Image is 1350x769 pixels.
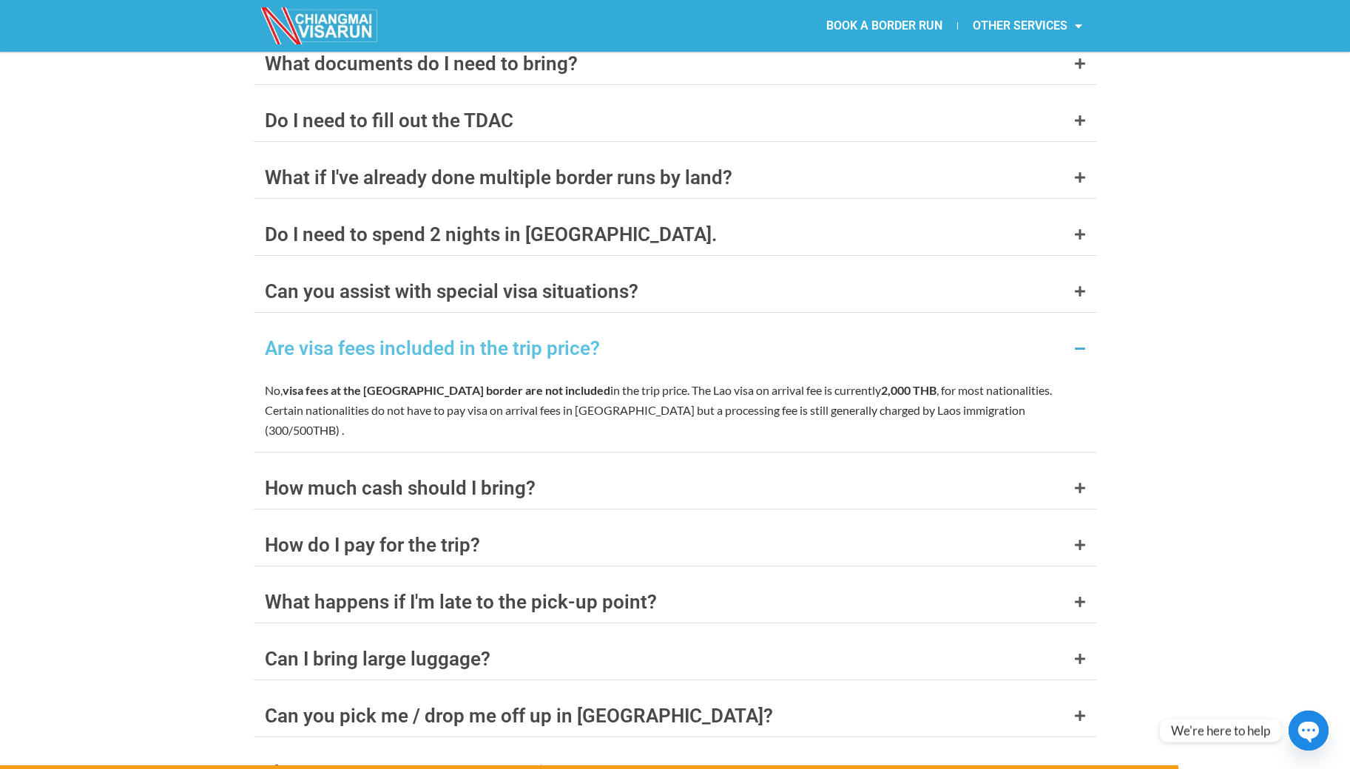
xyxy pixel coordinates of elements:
[265,282,638,301] div: Can you assist with special visa situations?
[265,168,732,187] div: What if I've already done multiple border runs by land?
[265,478,536,498] div: How much cash should I bring?
[881,383,936,397] strong: 2,000 THB
[265,535,480,555] div: How do I pay for the trip?
[265,706,773,725] div: Can you pick me / drop me off up in [GEOGRAPHIC_DATA]?
[811,9,957,43] a: BOOK A BORDER RUN
[265,649,490,668] div: Can I bring large luggage?
[675,9,1097,43] nav: Menu
[283,383,610,397] strong: visa fees at the [GEOGRAPHIC_DATA] border are not included
[958,9,1097,43] a: OTHER SERVICES
[265,380,1086,441] p: No, in the trip price. The Lao visa on arrival fee is currently , for most nationalities. Certain...
[265,225,717,244] div: Do I need to spend 2 nights in [GEOGRAPHIC_DATA].
[265,339,600,358] div: Are visa fees included in the trip price?
[265,111,513,130] div: Do I need to fill out the TDAC
[265,54,578,73] div: What documents do I need to bring?
[265,592,657,612] div: What happens if I'm late to the pick-up point?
